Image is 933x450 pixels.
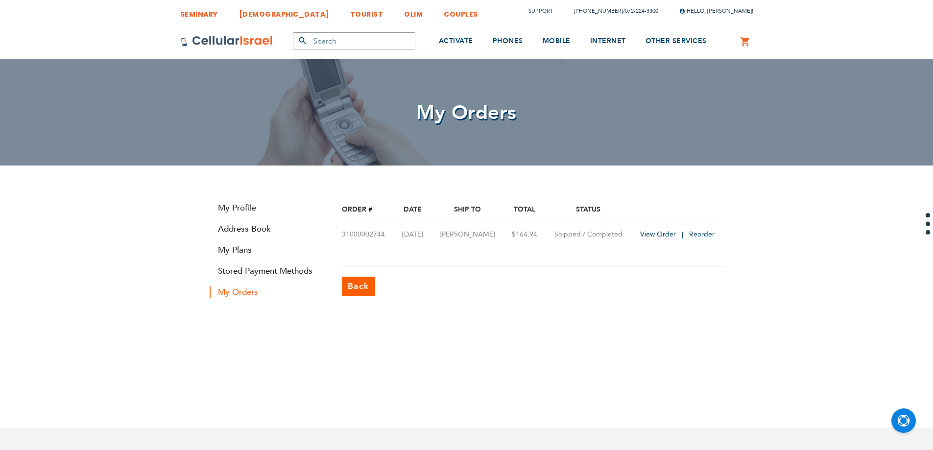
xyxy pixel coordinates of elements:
a: Stored Payment Methods [210,265,327,277]
span: PHONES [493,36,523,46]
th: Total [503,197,545,222]
li: / [564,4,658,18]
a: PHONES [493,23,523,60]
a: TOURIST [350,2,383,21]
span: Back [348,281,369,292]
th: Order # [342,197,394,222]
a: OTHER SERVICES [646,23,707,60]
a: INTERNET [590,23,626,60]
a: Address Book [210,223,327,235]
td: 31000002744 [342,222,394,247]
a: [PHONE_NUMBER] [574,7,623,15]
a: My Plans [210,244,327,256]
a: Reorder [689,230,715,239]
td: Shipped / Completed [545,222,631,247]
a: 072-224-3300 [625,7,658,15]
a: [DEMOGRAPHIC_DATA] [239,2,329,21]
span: View Order [640,230,676,239]
span: INTERNET [590,36,626,46]
span: OTHER SERVICES [646,36,707,46]
a: MOBILE [543,23,571,60]
span: $164.94 [512,230,537,239]
span: ACTIVATE [439,36,473,46]
th: Ship To [431,197,503,222]
th: Date [394,197,431,222]
a: Support [528,7,553,15]
span: Hello, [PERSON_NAME]! [679,7,753,15]
span: MOBILE [543,36,571,46]
img: Cellular Israel Logo [180,35,273,47]
input: Search [293,32,415,49]
a: ACTIVATE [439,23,473,60]
th: Status [545,197,631,222]
a: View Order [640,230,687,239]
a: My Profile [210,202,327,213]
td: [PERSON_NAME] [431,222,503,247]
td: [DATE] [394,222,431,247]
a: Back [342,277,375,296]
a: OLIM [404,2,423,21]
span: My Orders [416,99,517,126]
a: COUPLES [444,2,478,21]
strong: My Orders [210,286,327,298]
a: SEMINARY [180,2,218,21]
